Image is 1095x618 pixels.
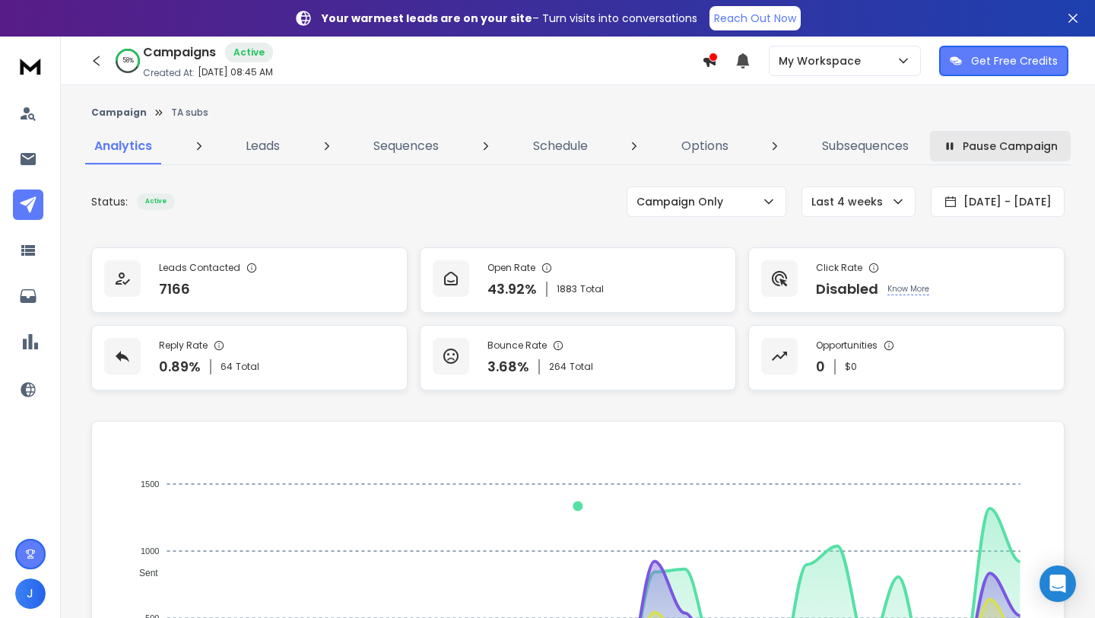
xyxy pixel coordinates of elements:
[236,361,259,373] span: Total
[15,578,46,609] button: J
[159,356,201,377] p: 0.89 %
[524,128,597,164] a: Schedule
[198,66,273,78] p: [DATE] 08:45 AM
[15,52,46,80] img: logo
[322,11,697,26] p: – Turn visits into conversations
[91,325,408,390] a: Reply Rate0.89%64Total
[171,107,208,119] p: TA subs
[971,53,1058,68] p: Get Free Credits
[845,361,857,373] p: $ 0
[91,194,128,209] p: Status:
[128,568,158,578] span: Sent
[672,128,738,164] a: Options
[122,56,134,65] p: 58 %
[143,43,216,62] h1: Campaigns
[813,128,918,164] a: Subsequences
[887,283,929,295] p: Know More
[141,546,159,556] tspan: 1000
[939,46,1068,76] button: Get Free Credits
[137,193,175,210] div: Active
[557,283,577,295] span: 1883
[159,279,190,300] p: 7166
[779,53,867,68] p: My Workspace
[91,107,147,119] button: Campaign
[246,137,280,155] p: Leads
[236,128,289,164] a: Leads
[487,262,535,274] p: Open Rate
[85,128,161,164] a: Analytics
[225,43,273,62] div: Active
[816,262,862,274] p: Click Rate
[816,356,825,377] p: 0
[533,137,588,155] p: Schedule
[364,128,448,164] a: Sequences
[714,11,796,26] p: Reach Out Now
[159,262,240,274] p: Leads Contacted
[420,325,736,390] a: Bounce Rate3.68%264Total
[811,194,889,209] p: Last 4 weeks
[487,279,537,300] p: 43.92 %
[143,67,195,79] p: Created At:
[487,339,547,352] p: Bounce Rate
[373,137,439,155] p: Sequences
[141,479,159,489] tspan: 1500
[420,247,736,313] a: Open Rate43.92%1883Total
[930,131,1071,161] button: Pause Campaign
[159,339,208,352] p: Reply Rate
[549,361,567,373] span: 264
[221,361,233,373] span: 64
[322,11,532,26] strong: Your warmest leads are on your site
[91,247,408,313] a: Leads Contacted7166
[816,339,878,352] p: Opportunities
[816,279,878,300] p: Disabled
[636,194,729,209] p: Campaign Only
[748,247,1065,313] a: Click RateDisabledKnow More
[709,6,801,30] a: Reach Out Now
[570,361,593,373] span: Total
[681,137,728,155] p: Options
[487,356,529,377] p: 3.68 %
[94,137,152,155] p: Analytics
[1039,565,1076,602] div: Open Intercom Messenger
[580,283,604,295] span: Total
[748,325,1065,390] a: Opportunities0$0
[822,137,909,155] p: Subsequences
[931,186,1065,217] button: [DATE] - [DATE]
